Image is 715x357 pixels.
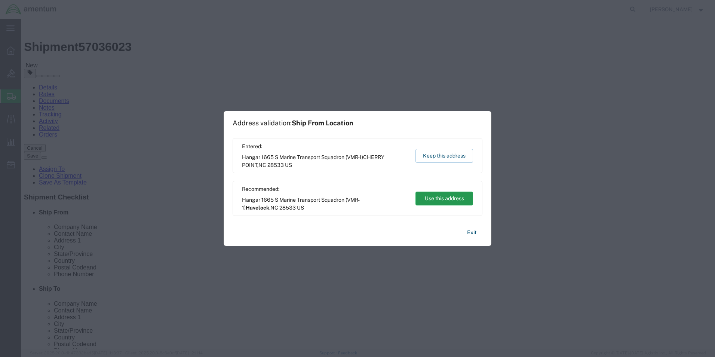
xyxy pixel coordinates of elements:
[242,143,408,150] span: Entered:
[246,205,269,211] span: Havelock
[242,196,408,212] span: Hangar 1665 S Marine Transport Squadron (VMR-1) ,
[415,192,473,205] button: Use this address
[258,162,266,168] span: NC
[461,226,482,239] button: Exit
[415,149,473,163] button: Keep this address
[279,205,296,211] span: 28533
[297,205,304,211] span: US
[242,185,408,193] span: Recommended:
[270,205,278,211] span: NC
[292,119,353,127] span: Ship From Location
[242,154,384,168] span: CHERRY POINT
[285,162,292,168] span: US
[242,153,408,169] span: Hangar 1665 S Marine Transport Squadron (VMR-1) ,
[233,119,353,127] h1: Address validation:
[267,162,284,168] span: 28533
